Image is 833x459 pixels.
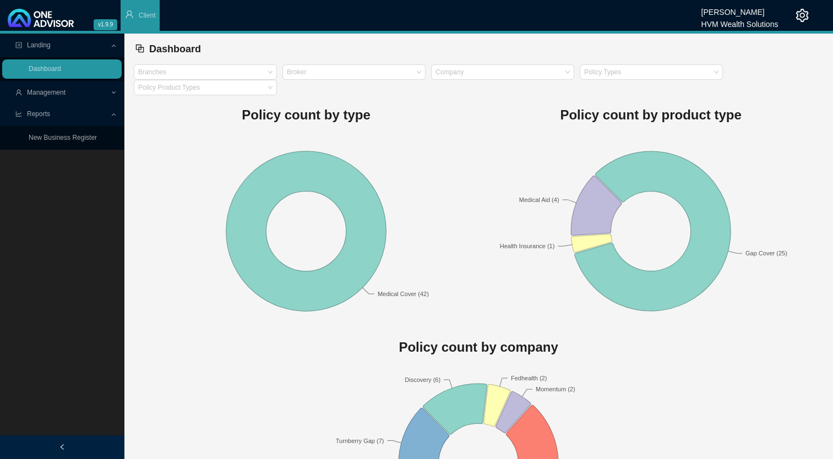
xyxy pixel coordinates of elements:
span: left [59,444,66,450]
span: Landing [27,41,51,49]
text: Medical Aid (4) [519,196,559,203]
text: Medical Cover (42) [378,291,429,297]
text: Momentum (2) [536,386,575,393]
span: line-chart [15,111,22,117]
span: Client [139,12,156,19]
img: 2df55531c6924b55f21c4cf5d4484680-logo-light.svg [8,9,74,27]
text: Health Insurance (1) [500,243,555,249]
span: profile [15,42,22,48]
text: Fedhealth (2) [511,375,547,381]
span: v1.9.9 [94,19,117,30]
div: [PERSON_NAME] [701,3,778,15]
span: block [135,43,145,53]
span: user [15,89,22,96]
div: HVM Wealth Solutions [701,15,778,27]
h1: Policy count by company [134,336,823,358]
span: Management [27,89,66,96]
span: setting [796,9,809,22]
text: Turnberry Gap (7) [336,438,384,444]
text: Discovery (6) [405,376,440,383]
a: New Business Register [29,134,97,141]
h1: Policy count by product type [478,104,823,126]
h1: Policy count by type [134,104,478,126]
span: Reports [27,110,50,118]
span: Dashboard [149,43,201,54]
a: Dashboard [29,65,61,73]
text: Gap Cover (25) [745,250,787,256]
span: user [125,10,134,19]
